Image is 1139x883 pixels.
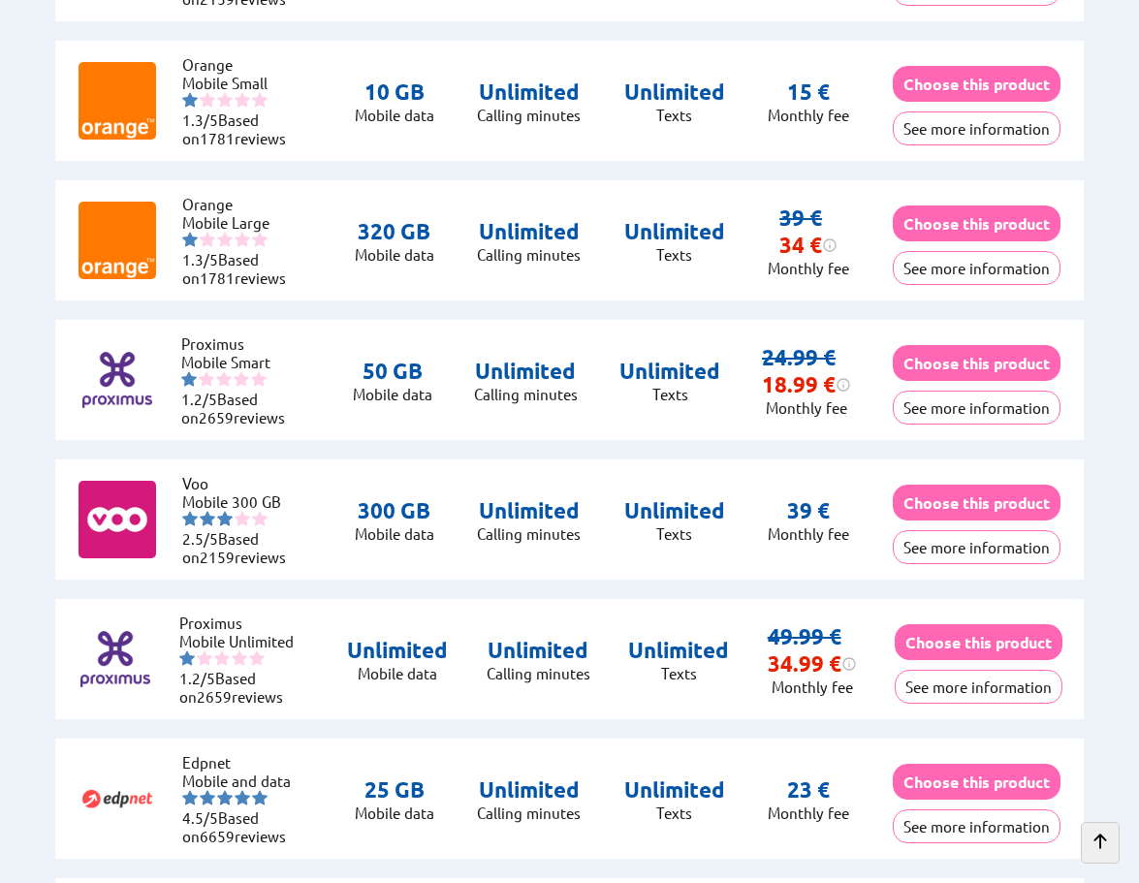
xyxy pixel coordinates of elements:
[893,773,1060,791] a: Choose this product
[79,202,156,279] img: Logo of Orange
[181,390,217,408] span: 1.2/5
[893,345,1060,381] button: Choose this product
[353,385,432,403] p: Mobile data
[347,637,448,664] p: Unlimited
[487,637,590,664] p: Unlimited
[762,398,851,417] p: Monthly fee
[355,497,434,524] p: 300 GB
[895,624,1062,660] button: Choose this product
[619,358,720,385] p: Unlimited
[355,804,434,822] p: Mobile data
[624,79,725,106] p: Unlimited
[252,232,268,247] img: starnr5
[235,790,250,805] img: starnr4
[624,804,725,822] p: Texts
[200,511,215,526] img: starnr2
[232,650,247,666] img: starnr4
[841,656,857,672] img: information
[235,511,250,526] img: starnr4
[893,817,1060,836] a: See more information
[477,79,581,106] p: Unlimited
[181,334,298,353] li: Proximus
[347,664,448,682] p: Mobile data
[234,371,249,387] img: starnr4
[182,808,299,845] li: Based on reviews
[179,614,296,632] li: Proximus
[787,79,830,106] p: 15 €
[355,79,434,106] p: 10 GB
[474,358,578,385] p: Unlimited
[893,809,1060,843] button: See more information
[474,385,578,403] p: Calling minutes
[893,398,1060,417] a: See more information
[355,524,434,543] p: Mobile data
[624,524,725,543] p: Texts
[893,119,1060,138] a: See more information
[768,106,849,124] p: Monthly fee
[624,776,725,804] p: Unlimited
[200,129,235,147] span: 1781
[235,92,250,108] img: starnr4
[477,497,581,524] p: Unlimited
[181,390,298,426] li: Based on reviews
[893,493,1060,512] a: Choose this product
[893,259,1060,277] a: See more information
[182,492,299,511] li: Mobile 300 GB
[836,377,851,393] img: information
[779,232,838,259] div: 34 €
[179,650,195,666] img: starnr1
[249,650,265,666] img: starnr5
[214,650,230,666] img: starnr3
[79,62,156,140] img: Logo of Orange
[182,232,198,247] img: starnr1
[624,245,725,264] p: Texts
[181,353,298,371] li: Mobile Smart
[355,218,434,245] p: 320 GB
[182,529,299,566] li: Based on reviews
[893,66,1060,102] button: Choose this product
[768,678,857,696] p: Monthly fee
[199,371,214,387] img: starnr2
[252,790,268,805] img: starnr5
[768,650,857,678] div: 34.99 €
[179,669,215,687] span: 1.2/5
[182,529,218,548] span: 2.5/5
[77,620,154,698] img: Logo of Proximus
[487,664,590,682] p: Calling minutes
[200,790,215,805] img: starnr2
[619,385,720,403] p: Texts
[762,371,851,398] div: 18.99 €
[779,205,822,231] s: 39 €
[182,110,299,147] li: Based on reviews
[252,92,268,108] img: starnr5
[787,776,830,804] p: 23 €
[217,92,233,108] img: starnr3
[182,195,299,213] li: Orange
[628,664,729,682] p: Texts
[893,205,1060,241] button: Choose this product
[477,804,581,822] p: Calling minutes
[182,753,299,772] li: Edpnet
[477,776,581,804] p: Unlimited
[628,637,729,664] p: Unlimited
[893,485,1060,520] button: Choose this product
[355,106,434,124] p: Mobile data
[182,74,299,92] li: Mobile Small
[893,111,1060,145] button: See more information
[895,670,1062,704] button: See more information
[179,669,296,706] li: Based on reviews
[182,92,198,108] img: starnr1
[477,218,581,245] p: Unlimited
[252,511,268,526] img: starnr5
[787,497,830,524] p: 39 €
[893,764,1060,800] button: Choose this product
[768,623,841,649] s: 49.99 €
[182,790,198,805] img: starnr1
[893,391,1060,425] button: See more information
[235,232,250,247] img: starnr4
[200,92,215,108] img: starnr2
[893,251,1060,285] button: See more information
[197,650,212,666] img: starnr2
[182,808,218,827] span: 4.5/5
[768,259,849,277] p: Monthly fee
